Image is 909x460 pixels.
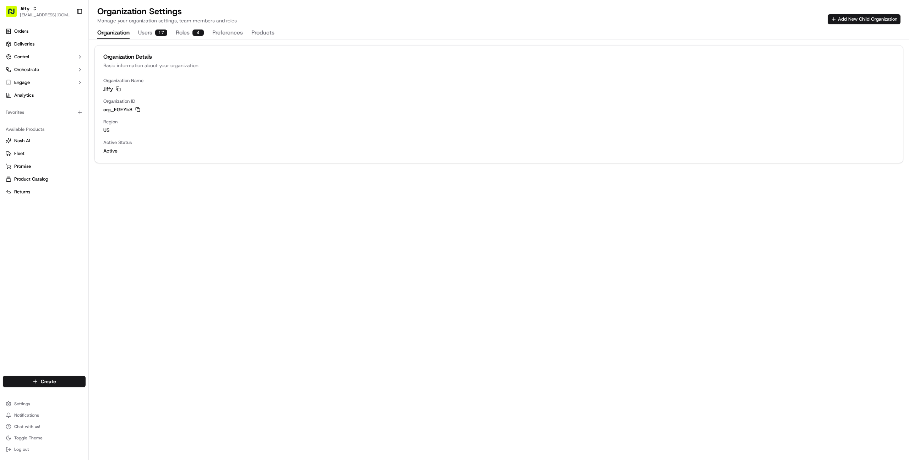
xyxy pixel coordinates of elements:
[103,77,894,84] span: Organization Name
[6,189,83,195] a: Returns
[14,41,34,47] span: Deliveries
[14,150,25,157] span: Fleet
[20,5,29,12] button: Jiffy
[3,124,86,135] div: Available Products
[14,424,40,429] span: Chat with us!
[14,163,31,170] span: Promise
[6,138,83,144] a: Nash AI
[14,79,30,86] span: Engage
[14,66,39,73] span: Orchestrate
[103,119,894,125] span: Region
[3,422,86,432] button: Chat with us!
[41,378,56,385] span: Create
[212,27,243,39] button: Preferences
[3,173,86,185] button: Product Catalog
[14,412,39,418] span: Notifications
[97,17,237,24] p: Manage your organization settings, team members and roles
[6,150,83,157] a: Fleet
[97,6,237,17] h1: Organization Settings
[176,27,204,39] button: Roles
[103,127,894,134] span: us
[3,77,86,88] button: Engage
[103,139,894,146] span: Active Status
[14,92,34,98] span: Analytics
[3,3,74,20] button: Jiffy[EMAIL_ADDRESS][DOMAIN_NAME]
[3,186,86,198] button: Returns
[3,410,86,420] button: Notifications
[14,446,29,452] span: Log out
[3,433,86,443] button: Toggle Theme
[3,148,86,159] button: Fleet
[3,376,86,387] button: Create
[14,54,29,60] span: Control
[14,138,30,144] span: Nash AI
[103,62,894,69] div: Basic information about your organization
[3,399,86,409] button: Settings
[103,98,894,105] span: Organization ID
[103,147,894,154] span: Active
[14,189,30,195] span: Returns
[138,27,167,39] button: Users
[3,161,86,172] button: Promise
[6,176,83,182] a: Product Catalog
[3,135,86,146] button: Nash AI
[3,90,86,101] a: Analytics
[155,30,167,36] div: 17
[14,435,43,441] span: Toggle Theme
[103,85,113,92] span: Jiffy
[14,401,30,407] span: Settings
[251,27,274,39] button: Products
[192,30,204,36] div: 4
[6,163,83,170] a: Promise
[3,64,86,75] button: Orchestrate
[97,27,130,39] button: Organization
[20,12,71,18] button: [EMAIL_ADDRESS][DOMAIN_NAME]
[14,176,48,182] span: Product Catalog
[103,106,132,113] span: org_EGEYb8
[3,38,86,50] a: Deliveries
[14,28,28,34] span: Orders
[3,51,86,63] button: Control
[103,54,894,60] div: Organization Details
[3,444,86,454] button: Log out
[3,107,86,118] div: Favorites
[3,26,86,37] a: Orders
[828,14,900,24] button: Add New Child Organization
